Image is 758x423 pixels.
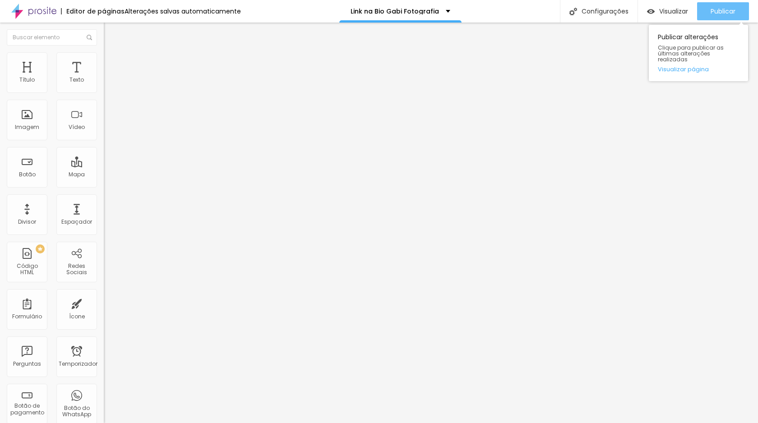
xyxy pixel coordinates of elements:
[66,7,125,16] font: Editor de páginas
[87,35,92,40] img: Ícone
[69,170,85,178] font: Mapa
[659,7,688,16] font: Visualizar
[658,66,739,72] a: Visualizar página
[17,262,38,276] font: Código HTML
[697,2,749,20] button: Publicar
[19,170,36,178] font: Botão
[351,7,439,16] font: Link na Bio Gabi Fotografia
[658,44,724,63] font: Clique para publicar as últimas alterações realizadas
[13,360,41,368] font: Perguntas
[638,2,697,20] button: Visualizar
[658,32,718,41] font: Publicar alterações
[582,7,629,16] font: Configurações
[18,218,36,225] font: Divisor
[647,8,655,15] img: view-1.svg
[7,29,97,46] input: Buscar elemento
[104,23,758,423] iframe: Editor
[59,360,97,368] font: Temporizador
[711,7,735,16] font: Publicar
[12,313,42,320] font: Formulário
[69,313,85,320] font: Ícone
[125,7,241,16] font: Alterações salvas automaticamente
[66,262,87,276] font: Redes Sociais
[569,8,577,15] img: Ícone
[19,76,35,83] font: Título
[10,402,44,416] font: Botão de pagamento
[69,76,84,83] font: Texto
[658,65,709,74] font: Visualizar página
[15,123,39,131] font: Imagem
[69,123,85,131] font: Vídeo
[62,404,91,418] font: Botão do WhatsApp
[61,218,92,225] font: Espaçador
